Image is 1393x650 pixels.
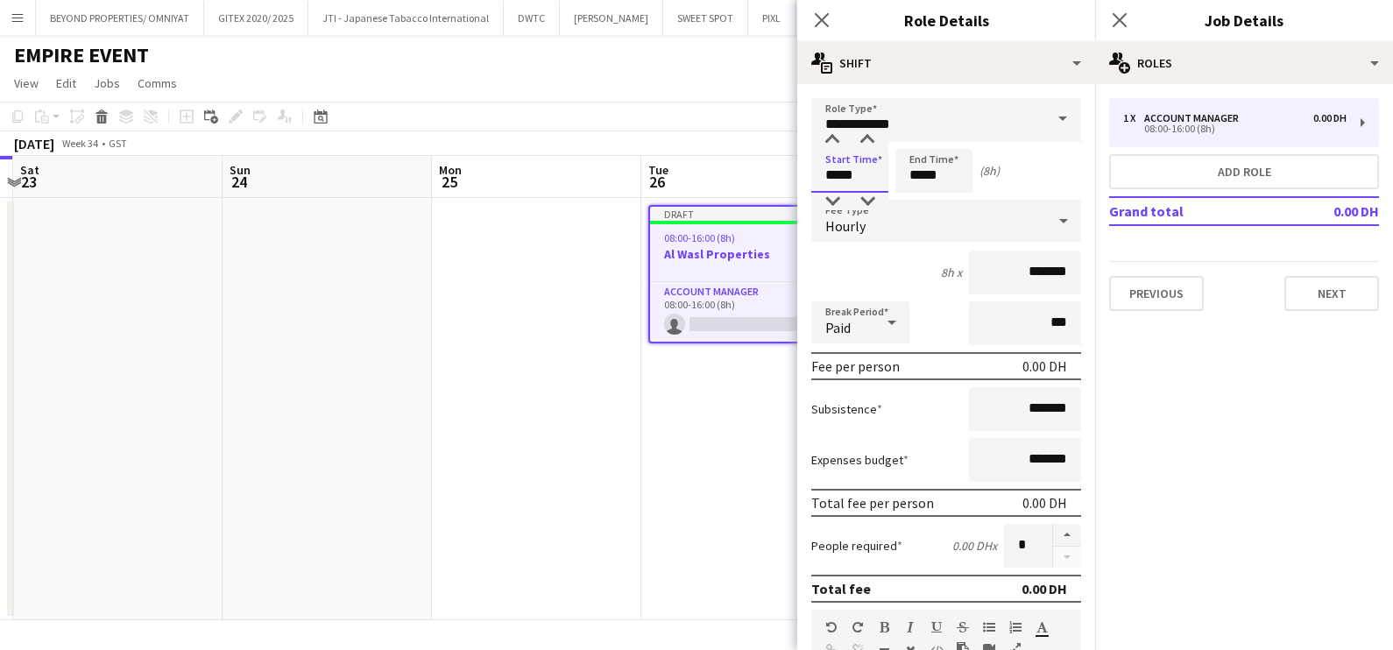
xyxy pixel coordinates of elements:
[878,620,890,634] button: Bold
[1053,524,1081,547] button: Increase
[941,265,962,280] div: 8h x
[930,620,943,634] button: Underline
[87,72,127,95] a: Jobs
[811,538,902,554] label: People required
[979,163,1000,179] div: (8h)
[58,137,102,150] span: Week 34
[439,162,462,178] span: Mon
[1109,154,1379,189] button: Add role
[36,1,204,35] button: BEYOND PROPERTIES/ OMNIYAT
[983,620,995,634] button: Unordered List
[1313,112,1347,124] div: 0.00 DH
[436,172,462,192] span: 25
[663,1,748,35] button: SWEET SPOT
[650,282,843,342] app-card-role: Account Manager0/108:00-16:00 (8h)
[14,42,149,68] h1: EMPIRE EVENT
[1109,197,1276,225] td: Grand total
[664,231,735,244] span: 08:00-16:00 (8h)
[825,217,866,235] span: Hourly
[94,75,120,91] span: Jobs
[952,538,997,554] div: 0.00 DH x
[1284,276,1379,311] button: Next
[1022,580,1067,597] div: 0.00 DH
[560,1,663,35] button: [PERSON_NAME]
[138,75,177,91] span: Comms
[308,1,504,35] button: JTI - Japanese Tabacco International
[797,42,1095,84] div: Shift
[646,172,668,192] span: 26
[648,162,668,178] span: Tue
[1009,620,1022,634] button: Ordered List
[1276,197,1379,225] td: 0.00 DH
[650,246,843,262] h3: Al Wasl Properties
[811,357,900,375] div: Fee per person
[811,580,871,597] div: Total fee
[230,162,251,178] span: Sun
[504,1,560,35] button: DWTC
[1036,620,1048,634] button: Text Color
[811,494,934,512] div: Total fee per person
[748,1,795,35] button: PIXL
[131,72,184,95] a: Comms
[1022,494,1067,512] div: 0.00 DH
[14,135,54,152] div: [DATE]
[227,172,251,192] span: 24
[852,620,864,634] button: Redo
[1095,9,1393,32] h3: Job Details
[56,75,76,91] span: Edit
[795,1,911,35] button: TROYA AESTHETICS
[1123,124,1347,133] div: 08:00-16:00 (8h)
[825,620,838,634] button: Undo
[18,172,39,192] span: 23
[1144,112,1246,124] div: Account Manager
[14,75,39,91] span: View
[797,9,1095,32] h3: Role Details
[811,401,882,417] label: Subsistence
[825,319,851,336] span: Paid
[109,137,127,150] div: GST
[204,1,308,35] button: GITEX 2020/ 2025
[1022,357,1067,375] div: 0.00 DH
[1109,276,1204,311] button: Previous
[904,620,916,634] button: Italic
[957,620,969,634] button: Strikethrough
[1123,112,1144,124] div: 1 x
[650,207,843,221] div: Draft
[49,72,83,95] a: Edit
[7,72,46,95] a: View
[811,452,909,468] label: Expenses budget
[648,205,845,343] app-job-card: Draft08:00-16:00 (8h)0/1Al Wasl Properties1 RoleAccount Manager0/108:00-16:00 (8h)
[1095,42,1393,84] div: Roles
[20,162,39,178] span: Sat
